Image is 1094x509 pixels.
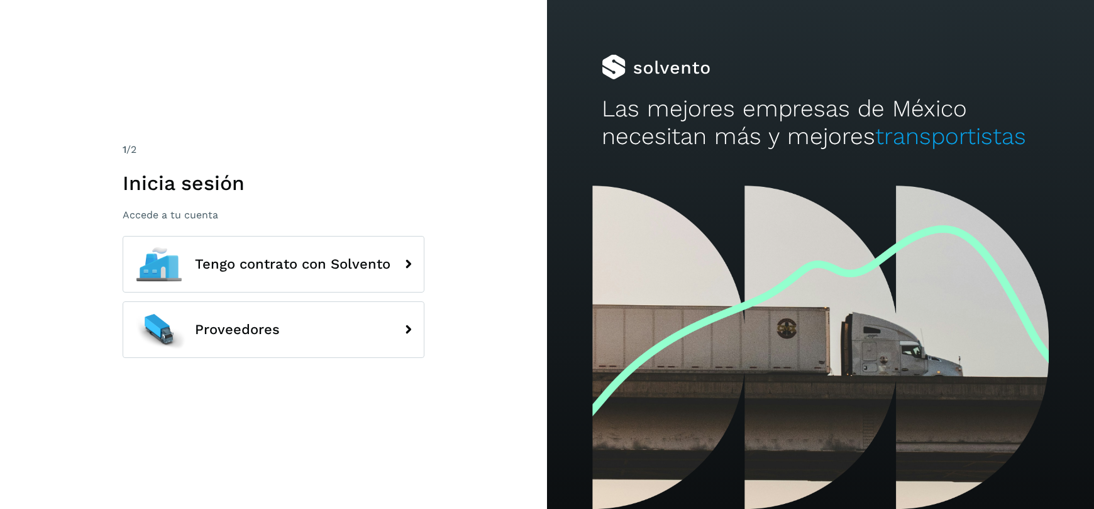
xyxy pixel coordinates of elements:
[123,143,126,155] span: 1
[195,257,390,272] span: Tengo contrato con Solvento
[123,142,424,157] div: /2
[123,209,424,221] p: Accede a tu cuenta
[123,301,424,358] button: Proveedores
[195,322,280,337] span: Proveedores
[123,171,424,195] h1: Inicia sesión
[602,95,1039,151] h2: Las mejores empresas de México necesitan más y mejores
[875,123,1026,150] span: transportistas
[123,236,424,293] button: Tengo contrato con Solvento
